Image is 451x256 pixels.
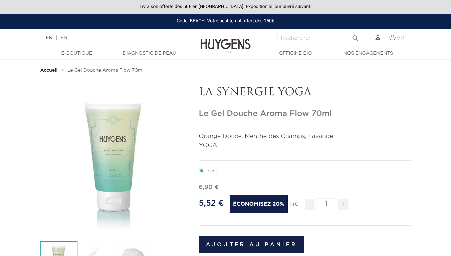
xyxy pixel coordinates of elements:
a: E-Boutique [43,50,110,57]
a: FR [46,35,52,42]
h1: Le Gel Douche Aroma Flow 70ml [199,109,411,119]
p: Orange Douce, Menthe des Champs, Lavande [199,132,411,141]
a: Diagnostic de peau [116,50,183,57]
p: LA SYNERGIE YOGA [199,86,411,99]
a: Le Gel Douche Aroma Flow 70ml [67,68,144,73]
i:  [352,32,360,40]
a: Officine Bio [262,50,329,57]
span: + [338,199,349,210]
label: 70ml [199,168,227,173]
p: YOGA [199,141,411,150]
strong: Accueil [40,68,58,73]
a: Nos engagements [335,50,402,57]
a: Accueil [40,68,59,73]
button: Ajouter au panier [199,236,304,253]
a: EN [60,35,67,40]
span: 6,90 € [199,184,219,190]
img: Huygens [201,28,251,54]
span: - [305,199,314,210]
span: Économisez 20% [230,195,288,213]
button:  [350,32,362,41]
div: TTC [289,197,298,215]
input: Rechercher [277,34,362,42]
span: (0) [397,35,404,40]
input: Quantité [316,198,336,210]
div: | [43,34,183,42]
span: 5,52 € [199,199,224,207]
